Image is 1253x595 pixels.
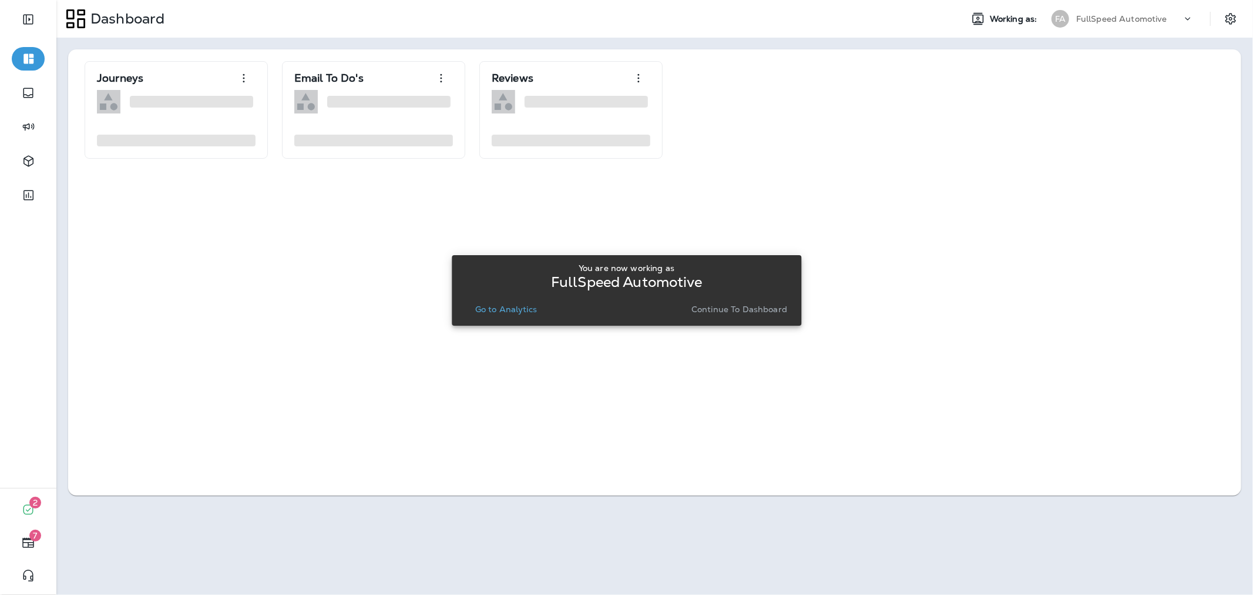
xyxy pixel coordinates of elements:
button: Continue to Dashboard [687,301,792,317]
span: 2 [29,497,41,509]
p: Journeys [97,72,143,84]
p: Dashboard [86,10,164,28]
button: Go to Analytics [471,301,542,317]
button: 7 [12,531,45,554]
p: Continue to Dashboard [691,305,787,314]
span: Working as: [990,14,1040,24]
p: FullSpeed Automotive [1076,14,1167,24]
button: Expand Sidebar [12,8,45,31]
p: Go to Analytics [475,305,537,314]
span: 7 [29,530,41,541]
button: 2 [12,498,45,522]
p: Email To Do's [294,72,364,84]
div: FA [1052,10,1069,28]
p: You are now working as [579,263,674,273]
button: Settings [1220,8,1241,29]
p: FullSpeed Automotive [551,278,702,287]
